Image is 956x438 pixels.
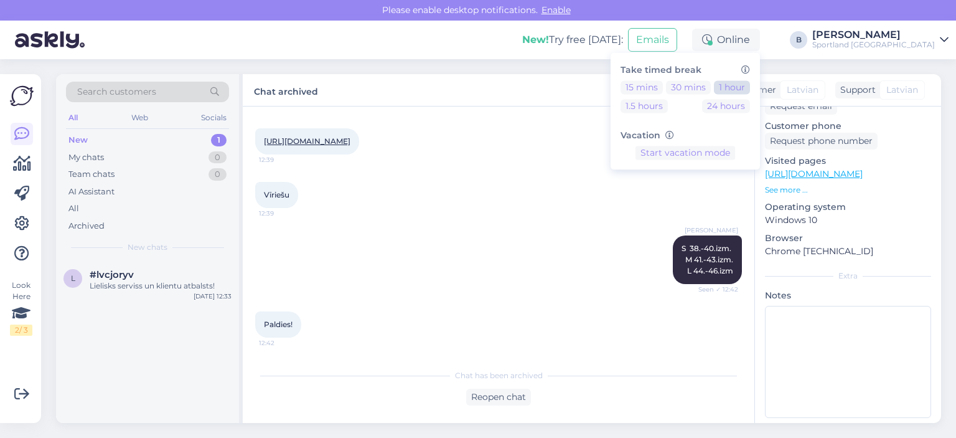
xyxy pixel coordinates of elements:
[522,32,623,47] div: Try free [DATE]:
[209,168,227,181] div: 0
[765,270,931,282] div: Extra
[68,220,105,232] div: Archived
[765,155,931,168] p: Visited pages
[787,83,818,97] span: Latvian
[621,65,750,75] h6: Take timed break
[77,85,156,98] span: Search customers
[259,209,306,218] span: 12:39
[264,190,289,199] span: Vīriešu
[628,28,677,52] button: Emails
[682,244,733,275] span: S 38.-40.izm. M 41.-43.izm. L 44.-46.izm
[10,280,32,336] div: Look Here
[68,134,88,146] div: New
[264,320,293,329] span: Paldies!
[635,146,735,159] button: Start vacation mode
[812,40,935,50] div: Sportland [GEOGRAPHIC_DATA]
[685,226,738,235] span: [PERSON_NAME]
[194,292,232,301] div: [DATE] 12:33
[765,98,837,115] div: Request email
[765,214,931,227] p: Windows 10
[199,110,229,126] div: Socials
[692,29,760,51] div: Online
[264,136,350,146] a: [URL][DOMAIN_NAME]
[259,155,306,164] span: 12:39
[68,168,115,181] div: Team chats
[702,99,750,113] button: 24 hours
[10,325,32,336] div: 2 / 3
[71,274,75,283] span: l
[765,133,878,150] div: Request phone number
[90,269,134,280] span: #lvcjoryv
[765,120,931,133] p: Customer phone
[68,202,79,215] div: All
[765,232,931,245] p: Browser
[68,186,115,198] div: AI Assistant
[254,82,318,98] label: Chat archived
[129,110,151,126] div: Web
[621,99,668,113] button: 1.5 hours
[812,30,935,40] div: [PERSON_NAME]
[765,201,931,214] p: Operating system
[835,83,876,97] div: Support
[621,130,750,141] h6: Vacation
[90,280,232,292] div: Lielisks serviss un klientu atbalsts!
[66,110,80,126] div: All
[790,31,807,49] div: B
[128,242,167,253] span: New chats
[522,34,549,45] b: New!
[466,389,531,406] div: Reopen chat
[538,4,574,16] span: Enable
[259,338,306,348] span: 12:42
[455,370,543,381] span: Chat has been archived
[10,84,34,108] img: Askly Logo
[209,151,227,164] div: 0
[765,289,931,302] p: Notes
[714,80,750,94] button: 1 hour
[211,134,227,146] div: 1
[812,30,949,50] a: [PERSON_NAME]Sportland [GEOGRAPHIC_DATA]
[765,184,931,196] p: See more ...
[68,151,104,164] div: My chats
[691,285,738,294] span: Seen ✓ 12:42
[765,168,863,179] a: [URL][DOMAIN_NAME]
[886,83,918,97] span: Latvian
[621,80,663,94] button: 15 mins
[765,245,931,258] p: Chrome [TECHNICAL_ID]
[666,80,711,94] button: 30 mins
